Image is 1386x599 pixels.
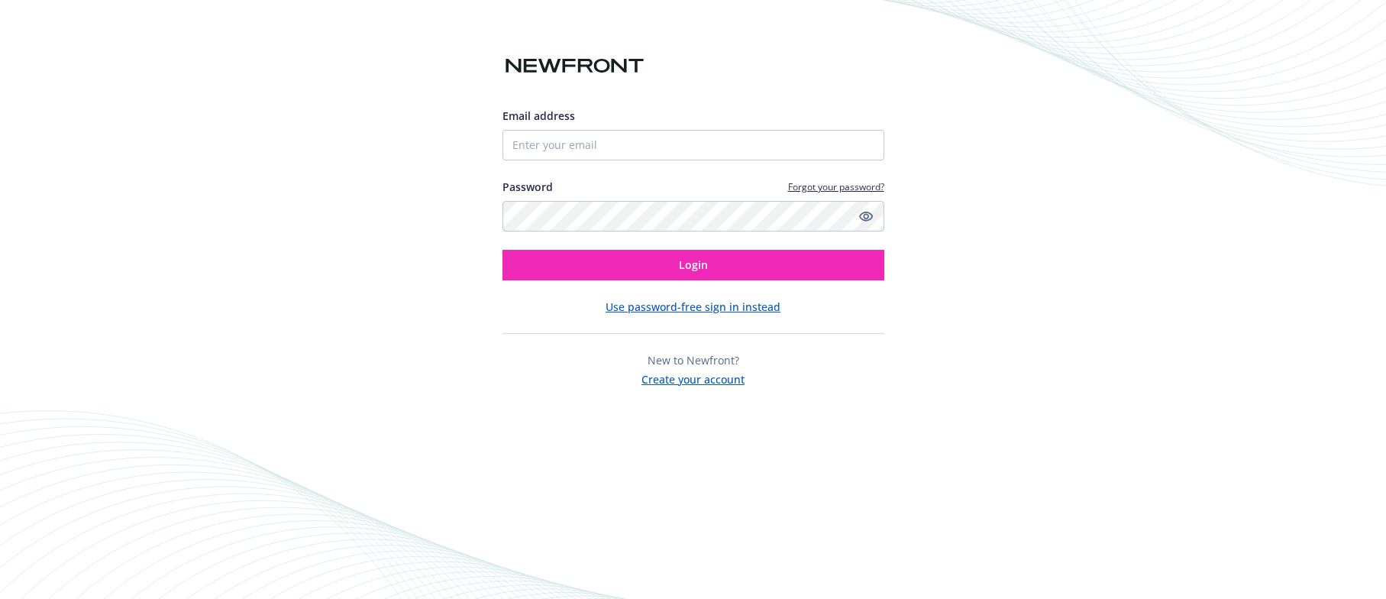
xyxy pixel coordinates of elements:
img: Newfront logo [502,53,647,79]
span: Login [679,257,708,272]
input: Enter your email [502,130,884,160]
button: Login [502,250,884,280]
button: Use password-free sign in instead [606,299,780,315]
a: Show password [857,207,875,225]
label: Password [502,179,553,195]
span: Email address [502,108,575,123]
a: Forgot your password? [788,180,884,193]
button: Create your account [641,368,745,387]
span: New to Newfront? [648,353,739,367]
input: Enter your password [502,201,884,232]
